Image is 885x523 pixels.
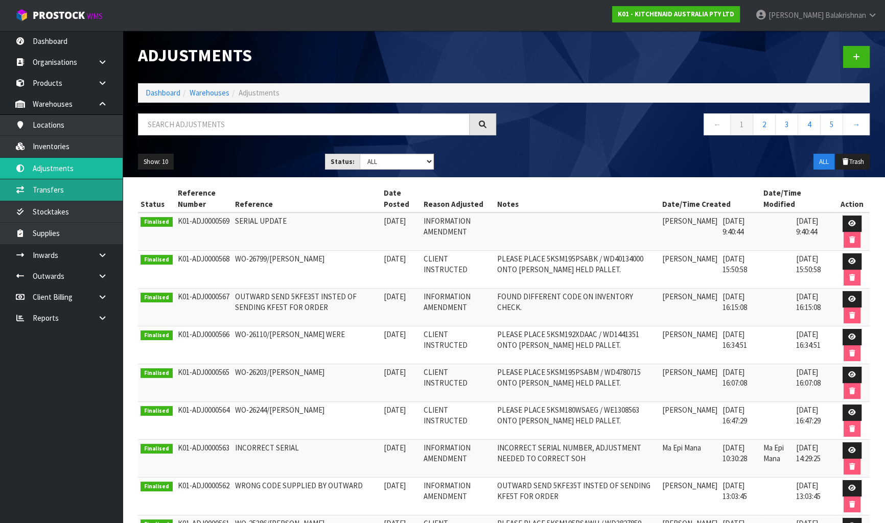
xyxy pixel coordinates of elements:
td: PLEASE PLACE 5KSM195PSABM / WD4780715 ONTO [PERSON_NAME] HELD PALLET. [495,364,660,402]
span: ProStock [33,9,85,22]
nav: Page navigation [511,113,870,138]
th: Date Posted [381,185,421,212]
td: Ma Epi Mana [761,440,794,478]
td: [DATE] 14:29:25 [794,440,834,478]
h1: Adjustments [138,46,496,65]
a: 2 [753,113,776,135]
td: PLEASE PLACE 5KSM180WSAEG / WE1308563 ONTO [PERSON_NAME] HELD PALLET. [495,402,660,440]
td: [PERSON_NAME] [660,289,720,326]
td: INFORMATION AMENDMENT [421,478,495,515]
span: Finalised [141,406,173,416]
td: [DATE] 16:15:08 [720,289,761,326]
a: K01 - KITCHENAID AUSTRALIA PTY LTD [612,6,740,22]
td: [PERSON_NAME] [660,212,720,251]
td: [DATE] 16:15:08 [794,289,834,326]
td: INFORMATION AMENDMENT [421,440,495,478]
td: OUTWARD SEND 5KFE35T INSTED OF SENDING KFE5T FOR ORDER [232,289,381,326]
strong: K01 - KITCHENAID AUSTRALIA PTY LTD [618,10,734,18]
input: Search adjustments [138,113,470,135]
td: [DATE] 16:07:08 [794,364,834,402]
td: WO-26244/[PERSON_NAME] [232,402,381,440]
td: [DATE] 16:34:51 [720,326,761,364]
td: WO-26110/[PERSON_NAME] WERE [232,326,381,364]
small: WMS [87,11,103,21]
td: [DATE] 10:30:28 [720,440,761,478]
a: 5 [820,113,843,135]
td: [DATE] 16:47:29 [794,402,834,440]
td: [DATE] 9:40:44 [794,212,834,251]
th: Date/Time Modified [761,185,834,212]
td: SERIAL UPDATE [232,212,381,251]
td: OUTWARD SEND 5KFE35T INSTED OF SENDING KFE5T FOR ORDER [495,478,660,515]
th: Reference Number [175,185,232,212]
td: [DATE] 15:50:58 [794,251,834,289]
td: K01-ADJ0000563 [175,440,232,478]
th: Date/Time Created [660,185,761,212]
td: [DATE] 16:34:51 [794,326,834,364]
button: Trash [835,154,870,170]
a: 1 [730,113,753,135]
td: K01-ADJ0000562 [175,478,232,515]
td: Ma Epi Mana [660,440,720,478]
td: [DATE] 9:40:44 [720,212,761,251]
td: [DATE] [381,402,421,440]
button: ALL [813,154,834,170]
td: PLEASE PLACE 5KSM195PSABK / WD40134000 ONTO [PERSON_NAME] HELD PALLET. [495,251,660,289]
td: [DATE] [381,478,421,515]
span: [PERSON_NAME] [768,10,824,20]
td: K01-ADJ0000565 [175,364,232,402]
span: Finalised [141,368,173,378]
td: CLIENT INSTRUCTED [421,251,495,289]
td: [DATE] 13:03:45 [720,478,761,515]
span: Balakrishnan [825,10,866,20]
td: [PERSON_NAME] [660,478,720,515]
td: [DATE] 16:07:08 [720,364,761,402]
span: Finalised [141,482,173,492]
span: Finalised [141,293,173,303]
td: K01-ADJ0000566 [175,326,232,364]
span: Adjustments [239,88,280,98]
span: Finalised [141,444,173,454]
td: [DATE] [381,364,421,402]
td: WO-26799/[PERSON_NAME] [232,251,381,289]
td: WRONG CODE SUPPLIED BY OUTWARD [232,478,381,515]
a: 4 [798,113,821,135]
td: [DATE] 13:03:45 [794,478,834,515]
td: FOUND DIFFERENT CODE ON INVENTORY CHECK. [495,289,660,326]
td: [DATE] [381,251,421,289]
td: INCORRECT SERIAL NUMBER, ADJUSTMENT NEEDED TO CORRECT SOH [495,440,660,478]
td: CLIENT INSTRUCTED [421,402,495,440]
td: [DATE] [381,440,421,478]
td: K01-ADJ0000564 [175,402,232,440]
span: Finalised [141,217,173,227]
th: Notes [495,185,660,212]
td: INFORMATION AMENDMENT [421,212,495,251]
td: [PERSON_NAME] [660,326,720,364]
td: [DATE] 16:47:29 [720,402,761,440]
td: K01-ADJ0000567 [175,289,232,326]
td: [DATE] [381,212,421,251]
th: Reference [232,185,381,212]
span: Finalised [141,255,173,265]
td: PLEASE PLACE 5KSM192XDAAC / WD1441351 ONTO [PERSON_NAME] HELD PALLET. [495,326,660,364]
a: Warehouses [190,88,229,98]
img: cube-alt.png [15,9,28,21]
td: [PERSON_NAME] [660,364,720,402]
a: Dashboard [146,88,180,98]
td: CLIENT INSTRUCTED [421,326,495,364]
td: [PERSON_NAME] [660,402,720,440]
th: Reason Adjusted [421,185,495,212]
button: Show: 10 [138,154,174,170]
td: [DATE] [381,289,421,326]
td: K01-ADJ0000568 [175,251,232,289]
th: Status [138,185,175,212]
td: INCORRECT SERIAL [232,440,381,478]
td: [PERSON_NAME] [660,251,720,289]
th: Action [834,185,870,212]
strong: Status: [331,157,355,166]
td: [DATE] 15:50:58 [720,251,761,289]
a: ← [704,113,731,135]
td: INFORMATION AMENDMENT [421,289,495,326]
td: K01-ADJ0000569 [175,212,232,251]
a: 3 [775,113,798,135]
